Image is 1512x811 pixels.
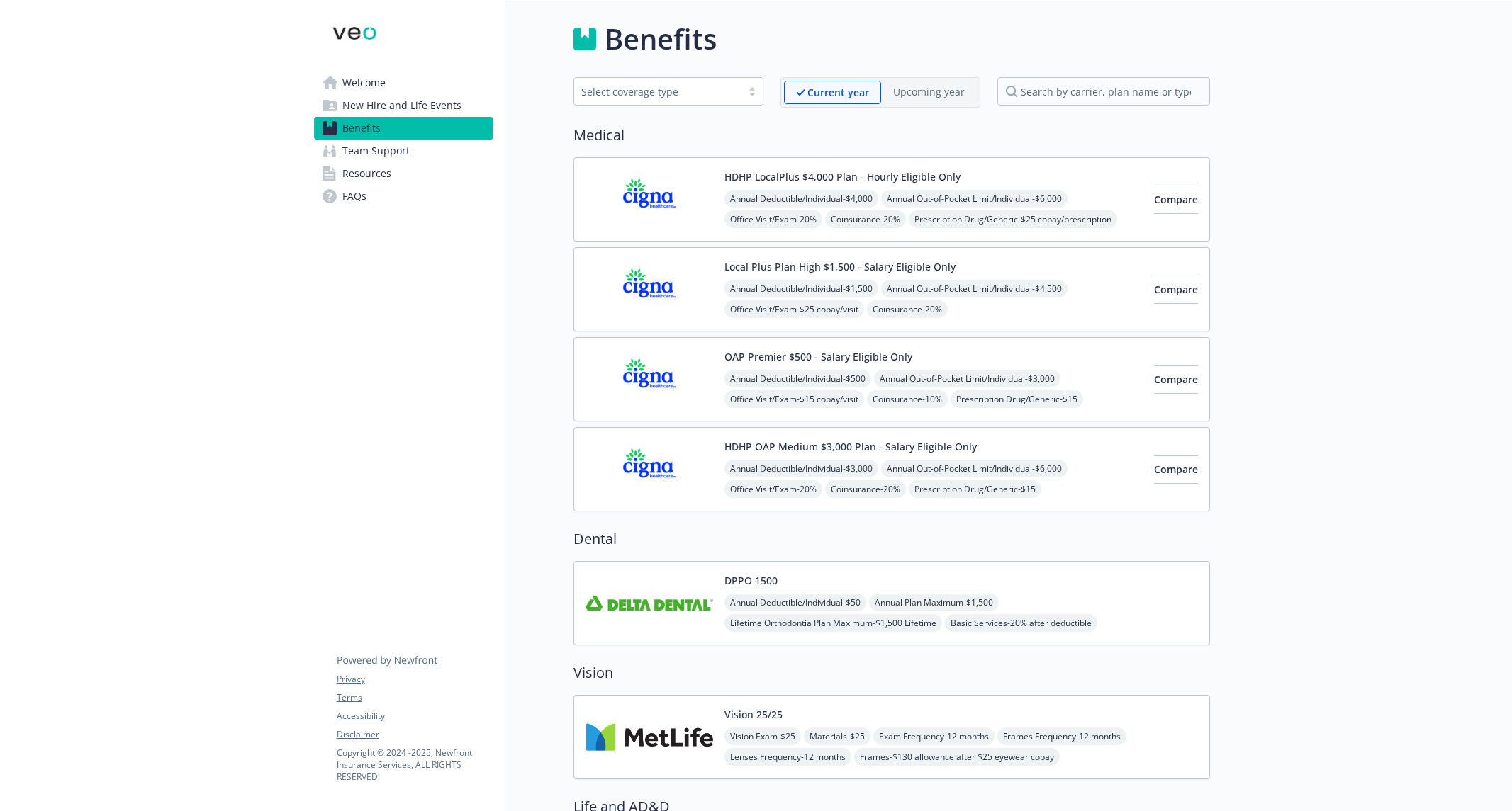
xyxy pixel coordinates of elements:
button: Compare [1154,455,1198,484]
button: Compare [1154,365,1198,394]
img: Metlife Inc carrier logo [586,707,713,767]
span: Prescription Drug/Generic - $15 [951,390,1083,408]
span: Annual Deductible/Individual - $1,500 [724,280,878,297]
span: Basic Services - 20% after deductible [945,614,1097,632]
a: Accessibility [337,710,493,722]
span: Office Visit/Exam - $25 copay/visit [724,300,864,318]
a: Welcome [314,72,493,94]
img: CIGNA carrier logo [586,439,713,499]
span: Office Visit/Exam - $15 copay/visit [724,390,864,408]
span: Annual Out-of-Pocket Limit/Individual - $4,500 [881,280,1068,297]
span: Annual Deductible/Individual - $500 [724,370,871,387]
button: HDHP OAP Medium $3,000 Plan - Salary Eligible Only [724,439,977,454]
span: Annual Out-of-Pocket Limit/Individual - $3,000 [874,370,1060,387]
span: Annual Deductible/Individual - $3,000 [724,460,878,477]
span: Office Visit/Exam - 20% [724,210,822,228]
span: Annual Deductible/Individual - $4,000 [724,190,878,208]
button: Vision 25/25 [724,707,783,722]
img: CIGNA carrier logo [586,349,713,409]
img: CIGNA carrier logo [586,169,713,229]
span: Team Support [342,140,410,162]
a: New Hire and Life Events [314,94,493,117]
p: Upcoming year [893,84,965,99]
p: Copyright © 2024 - 2025 , Newfront Insurance Services, ALL RIGHTS RESERVED [337,747,493,783]
h2: Medical [573,125,1210,146]
button: OAP Premier $500 - Salary Eligible Only [724,349,912,364]
img: Delta Dental Insurance Company carrier logo [586,573,713,633]
a: Terms [337,691,493,704]
span: Exam Frequency - 12 months [873,727,995,745]
span: Coinsurance - 20% [825,210,906,228]
p: Current year [807,85,869,100]
span: Upcoming year [881,81,977,104]
span: Compare [1154,193,1198,206]
span: Annual Deductible/Individual - $50 [724,594,866,611]
span: Frames Frequency - 12 months [997,727,1126,745]
button: HDHP LocalPlus $4,000 Plan - Hourly Eligible Only [724,169,961,184]
input: search by carrier, plan name or type [997,77,1210,106]
a: Disclaimer [337,728,493,741]
a: Team Support [314,140,493,162]
a: Resources [314,162,493,185]
span: Materials - $25 [804,727,870,745]
a: Privacy [337,673,493,686]
span: Annual Out-of-Pocket Limit/Individual - $6,000 [881,460,1068,477]
span: Lenses Frequency - 12 months [724,748,851,766]
span: Annual Out-of-Pocket Limit/Individual - $6,000 [881,190,1068,208]
span: Compare [1154,283,1198,296]
span: Compare [1154,373,1198,386]
div: Select coverage type [581,84,734,99]
button: Compare [1154,276,1198,304]
span: Welcome [342,72,386,94]
span: Office Visit/Exam - 20% [724,480,822,498]
span: Vision Exam - $25 [724,727,801,745]
span: Annual Plan Maximum - $1,500 [869,594,999,611]
button: DPPO 1500 [724,573,778,588]
span: Prescription Drug/Generic - $15 [909,480,1041,498]
span: Frames - $130 allowance after $25 eyewear copay [854,748,1060,766]
span: Compare [1154,463,1198,476]
span: Benefits [342,117,381,140]
span: Coinsurance - 20% [867,300,948,318]
span: Resources [342,162,391,185]
h2: Vision [573,662,1210,684]
span: Coinsurance - 10% [867,390,948,408]
button: Local Plus Plan High $1,500 - Salary Eligible Only [724,259,956,274]
button: Compare [1154,186,1198,214]
span: Prescription Drug/Generic - $25 copay/prescription [909,210,1117,228]
span: Lifetime Orthodontia Plan Maximum - $1,500 Lifetime [724,614,942,632]
span: New Hire and Life Events [342,94,461,117]
h1: Benefits [605,18,717,60]
span: FAQs [342,185,366,208]
img: CIGNA carrier logo [586,259,713,319]
span: Coinsurance - 20% [825,480,906,498]
a: Benefits [314,117,493,140]
a: FAQs [314,185,493,208]
h2: Dental [573,528,1210,550]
